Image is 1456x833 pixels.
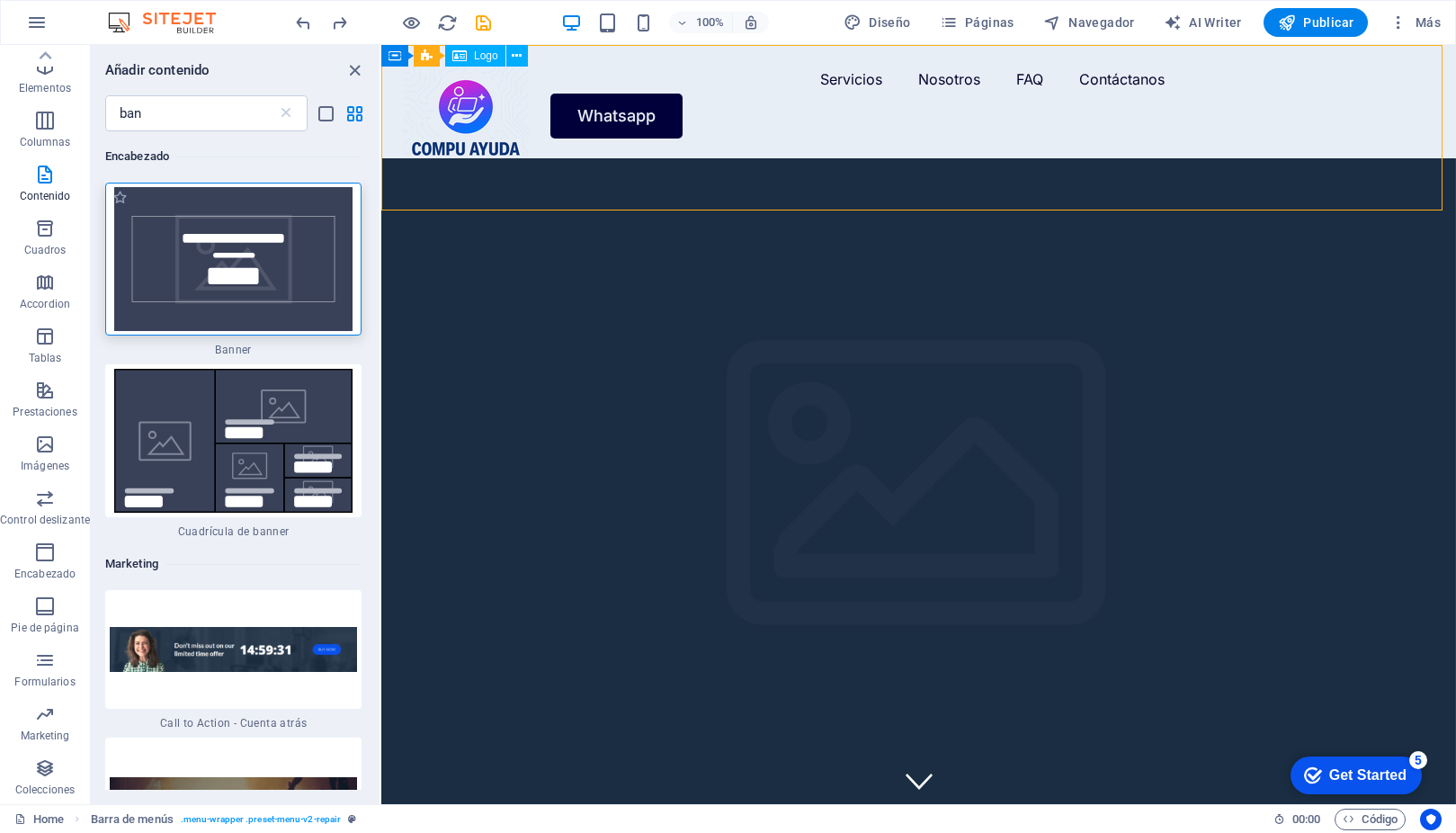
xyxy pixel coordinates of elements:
[1292,809,1320,830] span: 00 00
[743,14,759,31] i: Al redimensionar, ajustar el nivel de zoom automáticamente para ajustarse al dispositivo elegido.
[437,13,458,33] i: Volver a cargar página
[474,50,498,61] span: Logo
[19,81,71,95] p: Elementos
[14,675,75,689] p: Formularios
[836,8,918,37] div: Diseño (Ctrl+Alt+Y)
[24,243,67,257] p: Cuadros
[436,12,458,33] button: reload
[344,59,365,81] button: close panel
[933,8,1022,37] button: Páginas
[105,716,362,730] span: Call to Action - Cuenta atrás
[940,13,1014,31] span: Páginas
[844,13,911,31] span: Diseño
[110,187,357,331] img: banner.svg
[1305,812,1308,826] span: :
[1273,809,1321,830] h6: Tiempo de la sesión
[21,459,69,473] p: Imágenes
[1343,809,1398,830] span: Código
[105,553,362,575] h6: Marketing
[53,20,130,36] div: Get Started
[105,95,277,131] input: Buscar
[1043,13,1135,31] span: Navegador
[110,777,357,818] img: Bildschirmfotoam2019-06-19um12.08.35.png
[110,369,357,513] img: banner.grid.svg
[1164,13,1242,31] span: AI Writer
[103,12,238,33] img: Editor Logo
[315,103,336,124] button: list-view
[105,590,362,730] div: Call to Action - Cuenta atrás
[328,12,350,33] button: redo
[105,146,362,167] h6: Encabezado
[105,364,362,539] div: Cuadrícula de banner
[1278,13,1354,31] span: Publicar
[1382,8,1448,37] button: Más
[329,13,350,33] i: Rehacer: Añadir elemento (Ctrl+Y, ⌘+Y)
[91,809,174,830] span: Haz clic para seleccionar y doble clic para editar
[110,627,357,673] img: Bildschirmfotoam2019-06-19um12.08.42.png
[112,190,128,205] span: Añadir a favoritos
[105,524,362,539] span: Cuadrícula de banner
[836,8,918,37] button: Diseño
[105,59,210,81] h6: Añadir contenido
[292,12,314,33] button: undo
[1157,8,1249,37] button: AI Writer
[293,13,314,33] i: Deshacer: Eliminar elementos (Ctrl+Z)
[11,621,78,635] p: Pie de página
[21,729,70,743] p: Marketing
[1036,8,1142,37] button: Navegador
[181,809,341,830] span: . menu-wrapper .preset-menu-v2-repair
[472,12,494,33] button: save
[105,183,362,357] div: Banner
[13,405,76,419] p: Prestaciones
[1264,8,1369,37] button: Publicar
[14,809,64,830] a: Haz clic para cancelar la selección y doble clic para abrir páginas
[20,135,71,149] p: Columnas
[91,809,357,830] nav: breadcrumb
[20,189,71,203] p: Contenido
[14,9,146,47] div: Get Started 5 items remaining, 0% complete
[669,12,733,33] button: 100%
[348,814,356,824] i: Este elemento es un preajuste personalizable
[1420,809,1442,830] button: Usercentrics
[400,12,422,33] button: Haz clic para salir del modo de previsualización y seguir editando
[1389,13,1441,31] span: Más
[14,567,76,581] p: Encabezado
[105,343,362,357] span: Banner
[20,297,70,311] p: Accordion
[15,783,75,797] p: Colecciones
[29,351,62,365] p: Tablas
[133,4,151,22] div: 5
[1335,809,1406,830] button: Código
[473,13,494,33] i: Guardar (Ctrl+S)
[696,12,725,33] h6: 100%
[344,103,365,124] button: grid-view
